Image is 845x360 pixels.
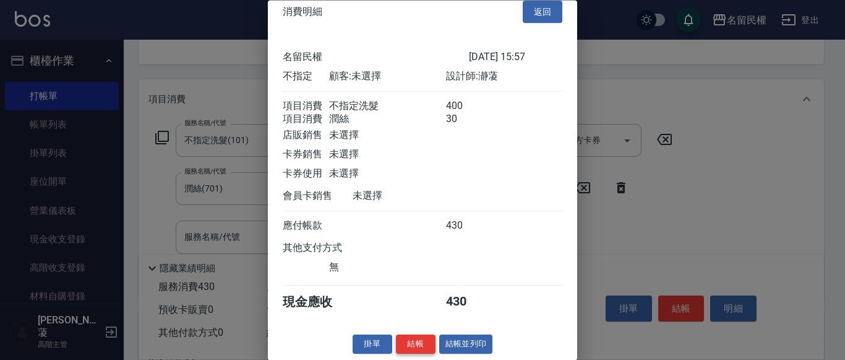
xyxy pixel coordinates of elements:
div: 現金應收 [283,294,353,311]
div: 名留民權 [283,51,469,64]
div: 未選擇 [353,190,469,203]
div: 未選擇 [329,149,445,162]
div: 未選擇 [329,130,445,143]
span: 消費明細 [283,6,322,18]
div: 會員卡銷售 [283,190,353,203]
div: 400 [446,100,492,113]
button: 掛單 [353,335,392,354]
div: 項目消費 [283,113,329,126]
div: 卡券使用 [283,168,329,181]
div: 不指定 [283,71,329,84]
div: 430 [446,220,492,233]
div: 項目消費 [283,100,329,113]
div: 未選擇 [329,168,445,181]
div: 顧客: 未選擇 [329,71,445,84]
div: 不指定洗髮 [329,100,445,113]
button: 結帳並列印 [439,335,493,354]
div: 設計師: 瀞蓤 [446,71,562,84]
div: 店販銷售 [283,130,329,143]
button: 結帳 [396,335,435,354]
div: 潤絲 [329,113,445,126]
div: 430 [446,294,492,311]
div: 其他支付方式 [283,242,376,255]
div: 卡券銷售 [283,149,329,162]
div: 應付帳款 [283,220,329,233]
div: 30 [446,113,492,126]
div: 無 [329,261,445,274]
div: [DATE] 15:57 [469,51,562,64]
button: 返回 [523,1,562,24]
